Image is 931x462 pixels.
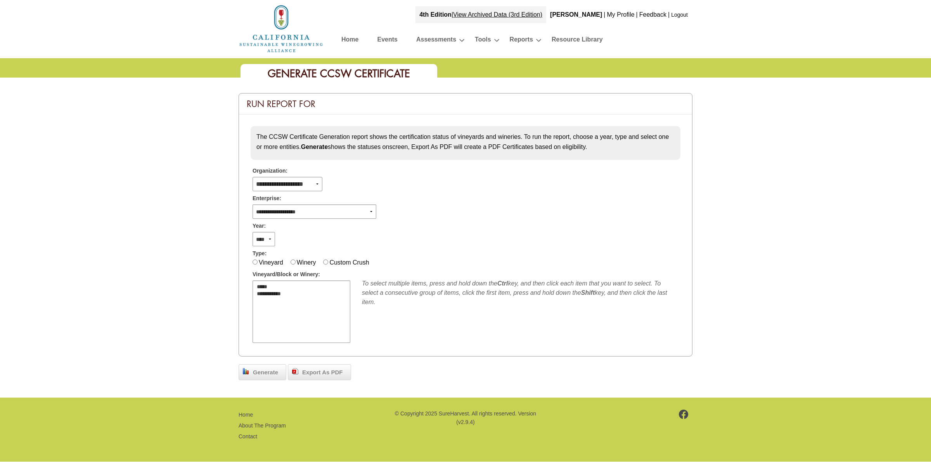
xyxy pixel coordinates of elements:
[239,364,286,381] a: Generate
[510,34,533,48] a: Reports
[239,422,286,429] a: About The Program
[239,4,324,54] img: logo_cswa2x.png
[679,410,689,419] img: footer-facebook.png
[550,11,602,18] b: [PERSON_NAME]
[394,409,537,427] p: © Copyright 2025 SureHarvest. All rights reserved. Version (v2.9.4)
[497,280,508,287] b: Ctrl
[292,368,298,374] img: doc_pdf.png
[453,11,542,18] a: View Archived Data (3rd Edition)
[249,368,282,377] span: Generate
[581,289,595,296] b: Shift
[329,259,369,266] label: Custom Crush
[288,364,351,381] a: Export As PDF
[667,6,670,23] div: |
[298,368,346,377] span: Export As PDF
[635,6,639,23] div: |
[415,6,546,23] div: |
[301,144,328,150] strong: Generate
[253,249,266,258] span: Type:
[475,34,491,48] a: Tools
[239,412,253,418] a: Home
[256,132,675,152] p: The CCSW Certificate Generation report shows the certification status of vineyards and wineries. ...
[259,259,283,266] label: Vineyard
[607,11,634,18] a: My Profile
[671,12,688,18] a: Logout
[253,270,320,279] span: Vineyard/Block or Winery:
[239,93,692,114] div: Run Report For
[419,11,452,18] strong: 4th Edition
[341,34,358,48] a: Home
[552,34,603,48] a: Resource Library
[253,167,287,175] span: Organization:
[243,368,249,374] img: chart_bar.png
[239,25,324,31] a: Home
[603,6,606,23] div: |
[239,433,257,440] a: Contact
[377,34,397,48] a: Events
[297,259,316,266] label: Winery
[639,11,666,18] a: Feedback
[253,194,281,202] span: Enterprise:
[268,67,410,80] span: Generate CCSW Certificate
[253,222,266,230] span: Year:
[416,34,456,48] a: Assessments
[362,279,678,307] div: To select multiple items, press and hold down the key, and then click each item that you want to ...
